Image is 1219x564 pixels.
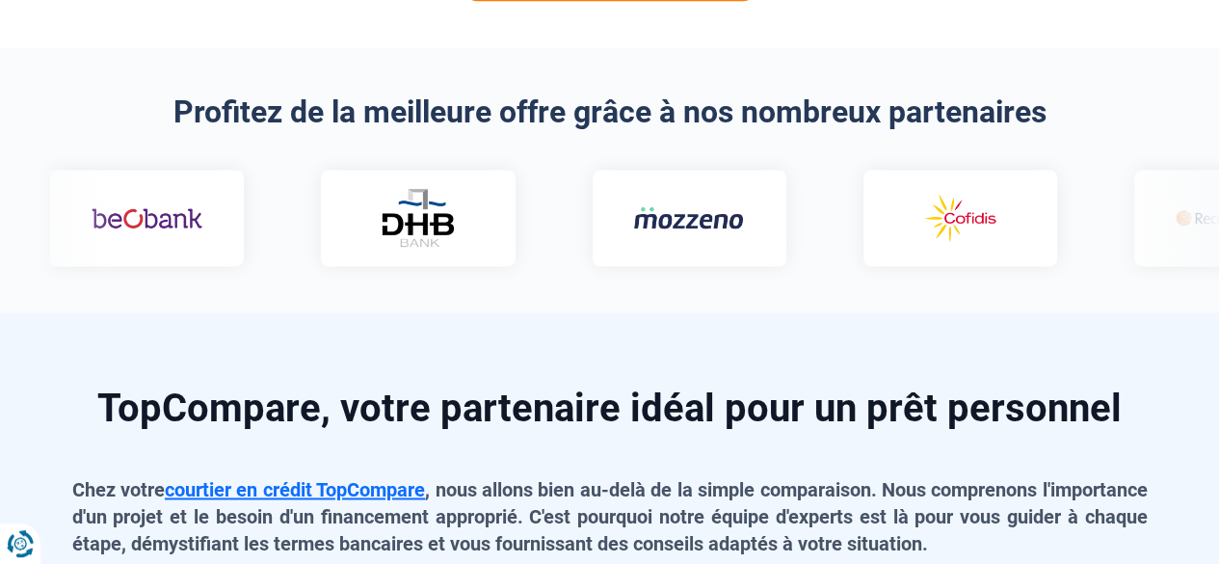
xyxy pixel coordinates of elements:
[378,188,455,247] img: DHB Bank
[72,476,1148,557] p: Chez votre , nous allons bien au-delà de la simple comparaison. Nous comprenons l'importance d'un...
[165,478,425,501] a: courtier en crédit TopCompare
[903,190,1014,246] img: Cofidis
[90,190,200,246] img: Beobank
[72,389,1148,428] h2: TopCompare, votre partenaire idéal pour un prêt personnel
[72,94,1148,130] h2: Profitez de la meilleure offre grâce à nos nombreux partenaires
[631,205,742,229] img: Mozzeno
